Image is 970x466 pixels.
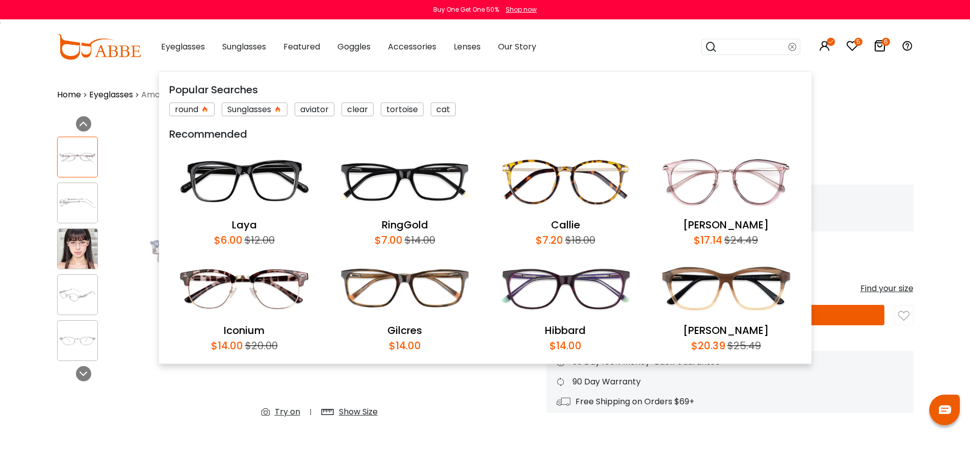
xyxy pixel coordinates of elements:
img: RingGold [330,147,480,217]
i: 6 [882,38,890,46]
a: [PERSON_NAME] [683,323,769,338]
div: $14.00 [389,338,421,353]
div: $17.14 [694,232,722,248]
span: Sunglasses [222,41,266,53]
img: Iconium [169,253,320,323]
div: 90 Day Warranty [557,376,903,388]
div: $12.00 [243,232,275,248]
a: 5 [846,42,858,54]
img: Gilcres [330,253,480,323]
span: Lenses [454,41,481,53]
div: round [169,102,215,116]
img: Laya [169,147,320,217]
div: Show Size [339,406,378,418]
div: aviator [295,102,334,116]
img: Callie [490,147,641,217]
span: Eyeglasses [161,41,205,53]
span: Featured [283,41,320,53]
img: like [898,310,909,322]
div: Sunglasses [222,102,287,116]
div: $20.39 [691,338,725,353]
a: Eyeglasses [89,89,133,101]
img: chat [939,405,951,414]
div: Buy One Get One 50% [433,5,499,14]
div: $14.00 [403,232,435,248]
div: clear [342,102,374,116]
img: abbeglasses.com [57,34,141,60]
div: Try on [275,406,300,418]
img: Hibbard [490,253,641,323]
img: Naomi [651,147,801,217]
span: Amore [141,89,169,101]
a: Shop now [501,5,537,14]
a: Hibbard [545,323,586,338]
a: Laya [232,218,257,232]
div: $14.00 [211,338,243,353]
img: Amore Silver Metal Eyeglasses , NosePads Frames from ABBE Glasses [58,285,97,305]
a: RingGold [382,218,428,232]
div: Find your size [860,282,913,295]
span: Our Story [498,41,536,53]
div: $7.00 [375,232,403,248]
a: Iconium [224,323,265,338]
div: Free Shipping on Orders $69+ [557,396,903,408]
img: Sonia [651,253,801,323]
img: Amore Silver Metal Eyeglasses , NosePads Frames from ABBE Glasses [58,147,97,167]
a: [PERSON_NAME] [683,218,769,232]
img: Amore Silver Metal Eyeglasses , NosePads Frames from ABBE Glasses [134,116,506,426]
div: Shop now [506,5,537,14]
div: $20.00 [243,338,278,353]
a: Gilcres [387,323,422,338]
img: Amore Silver Metal Eyeglasses , NosePads Frames from ABBE Glasses [58,331,97,351]
img: Amore Silver Metal Eyeglasses , NosePads Frames from ABBE Glasses [58,229,97,269]
i: 5 [854,38,862,46]
div: Popular Searches [169,82,801,97]
div: Recommended [169,126,801,142]
div: cat [431,102,456,116]
span: Goggles [337,41,371,53]
div: $24.49 [722,232,758,248]
div: $7.20 [536,232,563,248]
div: $25.49 [725,338,761,353]
div: tortoise [381,102,424,116]
a: 6 [874,42,886,54]
div: $6.00 [214,232,243,248]
div: $14.00 [549,338,582,353]
a: Callie [551,218,580,232]
img: Amore Silver Metal Eyeglasses , NosePads Frames from ABBE Glasses [58,193,97,213]
span: Accessories [388,41,436,53]
a: Home [57,89,81,101]
div: $18.00 [563,232,595,248]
